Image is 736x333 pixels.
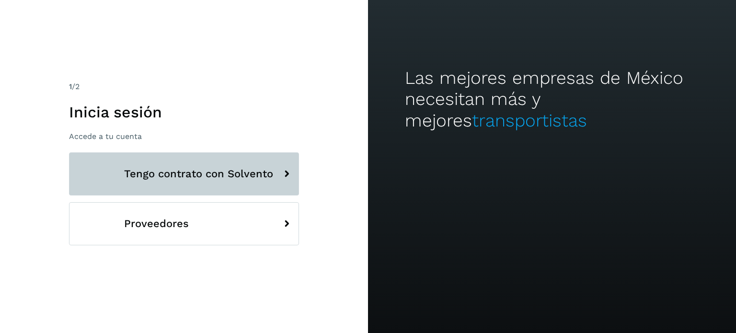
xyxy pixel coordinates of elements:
h2: Las mejores empresas de México necesitan más y mejores [405,68,699,131]
p: Accede a tu cuenta [69,132,299,141]
span: Proveedores [124,218,189,230]
span: 1 [69,82,72,91]
span: transportistas [472,110,587,131]
h1: Inicia sesión [69,103,299,121]
button: Proveedores [69,202,299,245]
span: Tengo contrato con Solvento [124,168,273,180]
div: /2 [69,81,299,92]
button: Tengo contrato con Solvento [69,152,299,195]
